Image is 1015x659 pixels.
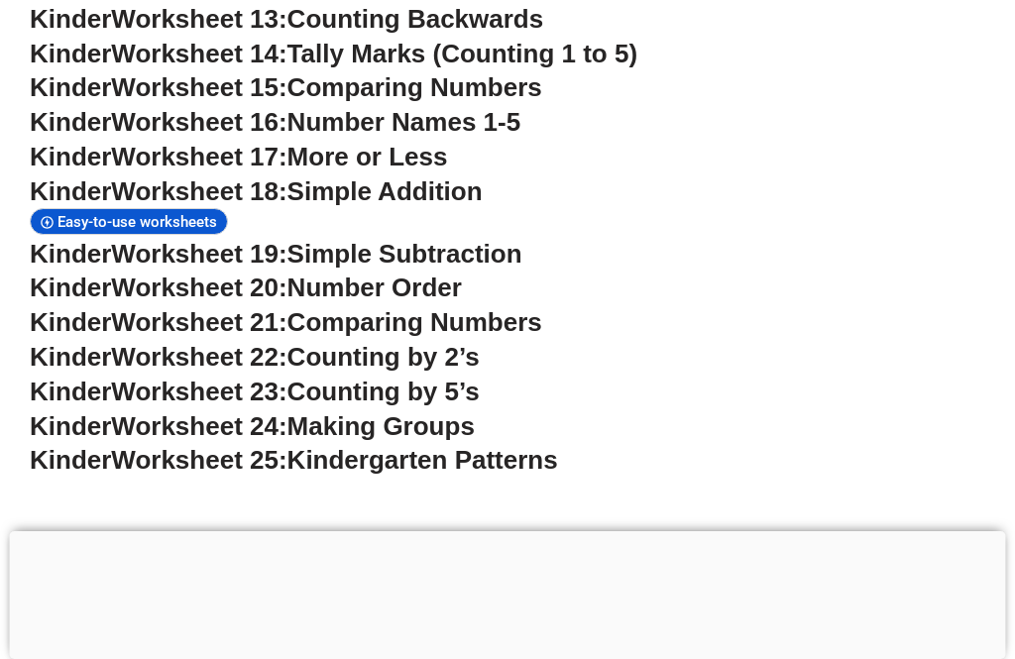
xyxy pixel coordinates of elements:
span: Comparing Numbers [287,72,542,102]
span: Worksheet 20: [111,273,286,302]
h3: Year 1 Math Worksheets [30,529,985,563]
span: Kinder [30,307,111,337]
span: Kinder [30,142,111,171]
span: Kinder [30,377,111,406]
span: Easy-to-use worksheets [57,213,223,231]
span: Kinder [30,4,111,34]
iframe: Advertisement [10,531,1006,654]
span: Worksheet 21: [111,307,286,337]
span: Tally Marks (Counting 1 to 5) [287,39,637,68]
iframe: Chat Widget [916,564,1015,659]
span: Kinder [30,39,111,68]
span: Worksheet 25: [111,445,286,475]
span: Worksheet 17: [111,142,286,171]
span: Worksheet 16: [111,107,286,137]
span: Counting Backwards [287,4,544,34]
span: Kinder [30,107,111,137]
span: Worksheet 15: [111,72,286,102]
span: Worksheet 22: [111,342,286,372]
span: Simple Subtraction [287,239,522,269]
span: Worksheet 23: [111,377,286,406]
span: Number Names 1-5 [287,107,521,137]
span: Kinder [30,445,111,475]
span: Kinder [30,72,111,102]
span: Worksheet 18: [111,176,286,206]
span: Kinder [30,239,111,269]
span: Kinder [30,176,111,206]
span: Worksheet 19: [111,239,286,269]
span: Kinder [30,411,111,441]
span: Making Groups [287,411,475,441]
span: Worksheet 14: [111,39,286,68]
span: Counting by 2’s [287,342,480,372]
span: Worksheet 24: [111,411,286,441]
span: Kindergarten Patterns [287,445,558,475]
span: Simple Addition [287,176,483,206]
span: More or Less [287,142,448,171]
span: Comparing Numbers [287,307,542,337]
span: Counting by 5’s [287,377,480,406]
span: Number Order [287,273,462,302]
span: Kinder [30,273,111,302]
div: Easy-to-use worksheets [30,208,228,235]
span: Kinder [30,342,111,372]
span: Worksheet 13: [111,4,286,34]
